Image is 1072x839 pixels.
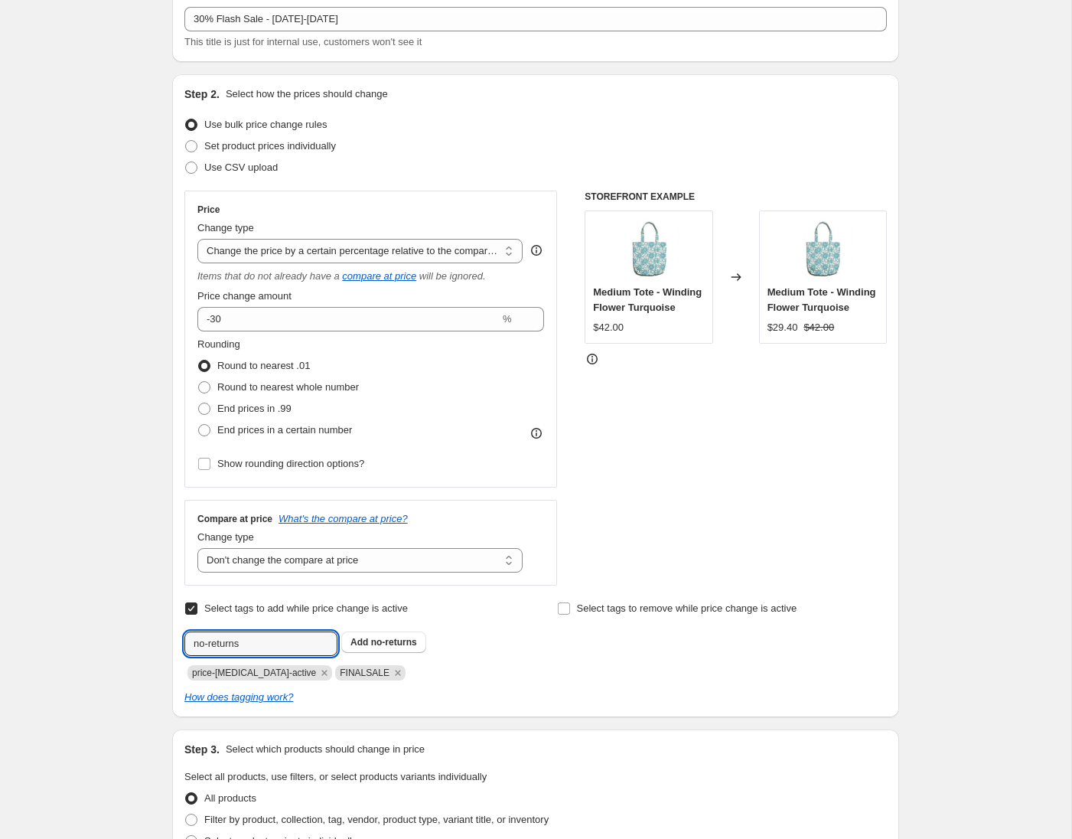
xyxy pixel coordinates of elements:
[803,320,834,335] strike: $42.00
[184,87,220,102] h2: Step 2.
[217,424,352,436] span: End prices in a certain number
[184,7,887,31] input: 30% off holiday sale
[204,119,327,130] span: Use bulk price change rules
[577,602,797,614] span: Select tags to remove while price change is active
[217,458,364,469] span: Show rounding direction options?
[226,742,425,757] p: Select which products should change in price
[585,191,887,203] h6: STOREFRONT EXAMPLE
[226,87,388,102] p: Select how the prices should change
[197,338,240,350] span: Rounding
[318,666,331,680] button: Remove price-change-job-active
[184,691,293,703] a: How does tagging work?
[767,286,876,313] span: Medium Tote - Winding Flower Turquoise
[184,742,220,757] h2: Step 3.
[419,270,486,282] i: will be ignored.
[350,637,368,648] b: Add
[197,307,500,331] input: -20
[341,632,426,653] button: Add no-returns
[217,403,292,414] span: End prices in .99
[279,513,408,524] button: What's the compare at price?
[184,771,487,782] span: Select all products, use filters, or select products variants individually
[204,140,336,152] span: Set product prices individually
[197,290,292,302] span: Price change amount
[342,270,416,282] button: compare at price
[184,36,422,47] span: This title is just for internal use, customers won't see it
[371,637,417,648] span: no-returns
[503,313,512,325] span: %
[529,243,544,258] div: help
[197,204,220,216] h3: Price
[593,320,624,335] div: $42.00
[197,513,272,525] h3: Compare at price
[184,632,337,656] input: Select tags to add
[192,668,316,678] span: price-change-job-active
[204,602,408,614] span: Select tags to add while price change is active
[391,666,405,680] button: Remove FINALSALE
[197,222,254,233] span: Change type
[792,219,853,280] img: IMG_7167_80x.jpg
[767,320,798,335] div: $29.40
[593,286,702,313] span: Medium Tote - Winding Flower Turquoise
[197,531,254,543] span: Change type
[197,270,340,282] i: Items that do not already have a
[217,360,310,371] span: Round to nearest .01
[618,219,679,280] img: IMG_7167_80x.jpg
[340,668,389,678] span: FINALSALE
[204,162,278,173] span: Use CSV upload
[204,814,549,825] span: Filter by product, collection, tag, vendor, product type, variant title, or inventory
[204,792,256,804] span: All products
[217,381,359,393] span: Round to nearest whole number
